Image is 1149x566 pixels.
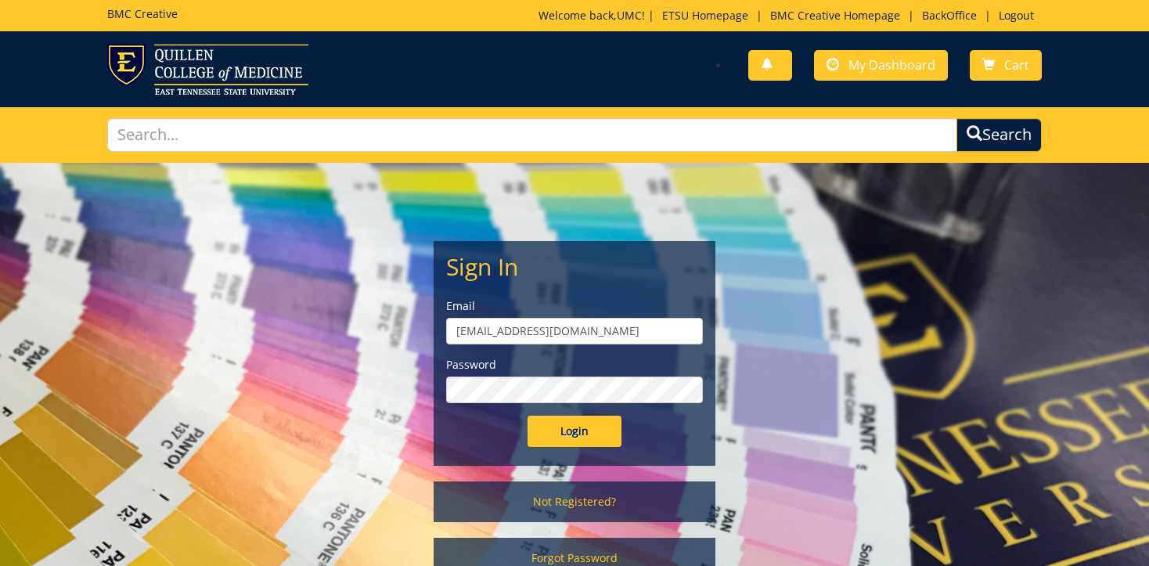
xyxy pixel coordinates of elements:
p: Welcome back, ! | | | | [538,8,1042,23]
input: Search... [107,118,956,152]
a: Cart [970,50,1042,81]
a: BMC Creative Homepage [762,8,908,23]
a: ETSU Homepage [654,8,756,23]
a: My Dashboard [814,50,948,81]
label: Password [446,357,703,373]
button: Search [956,118,1042,152]
span: Cart [1004,56,1029,74]
input: Login [528,416,621,447]
span: My Dashboard [848,56,935,74]
a: Not Registered? [434,481,715,522]
h5: BMC Creative [107,8,178,20]
label: Email [446,298,703,314]
a: UMC [617,8,642,23]
a: BackOffice [914,8,985,23]
img: ETSU logo [107,44,308,95]
h2: Sign In [446,254,703,279]
a: Logout [991,8,1042,23]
